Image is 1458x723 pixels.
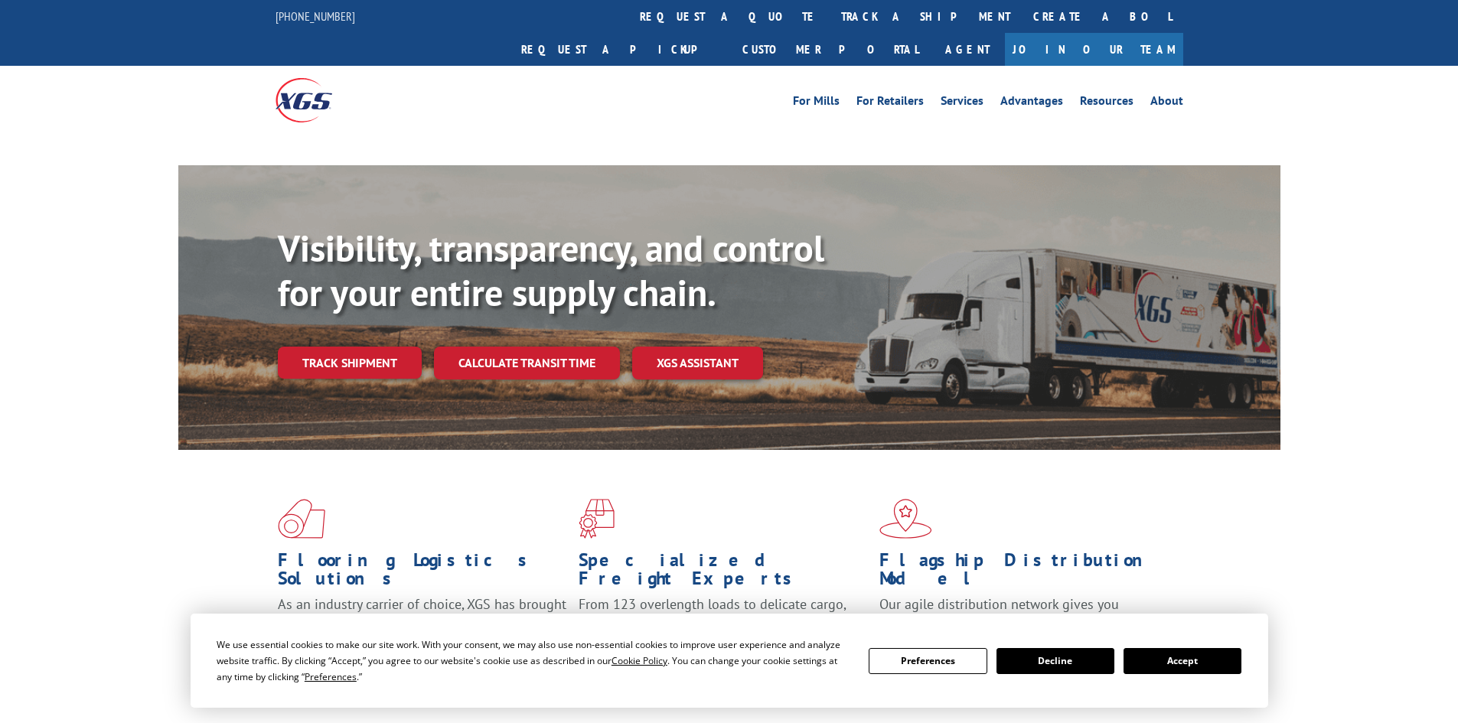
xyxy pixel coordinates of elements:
button: Decline [996,648,1114,674]
a: Track shipment [278,347,422,379]
a: [PHONE_NUMBER] [276,8,355,24]
h1: Flooring Logistics Solutions [278,551,567,595]
a: Calculate transit time [434,347,620,379]
button: Accept [1124,648,1241,674]
a: Resources [1080,95,1133,112]
a: Services [941,95,983,112]
a: Agent [930,33,1005,66]
img: xgs-icon-total-supply-chain-intelligence-red [278,499,325,539]
img: xgs-icon-focused-on-flooring-red [579,499,615,539]
img: xgs-icon-flagship-distribution-model-red [879,499,932,539]
a: XGS ASSISTANT [632,347,763,379]
a: About [1150,95,1183,112]
b: Visibility, transparency, and control for your entire supply chain. [278,224,824,316]
a: Advantages [1000,95,1063,112]
div: We use essential cookies to make our site work. With your consent, we may also use non-essential ... [217,637,850,685]
a: Join Our Team [1005,33,1183,66]
span: Preferences [305,670,357,683]
div: Cookie Consent Prompt [191,614,1268,708]
span: Cookie Policy [612,654,667,667]
a: Customer Portal [731,33,930,66]
span: Our agile distribution network gives you nationwide inventory management on demand. [879,595,1161,631]
h1: Flagship Distribution Model [879,551,1169,595]
a: For Retailers [856,95,924,112]
h1: Specialized Freight Experts [579,551,868,595]
p: From 123 overlength loads to delicate cargo, our experienced staff knows the best way to move you... [579,595,868,663]
span: As an industry carrier of choice, XGS has brought innovation and dedication to flooring logistics... [278,595,566,650]
button: Preferences [869,648,987,674]
a: For Mills [793,95,840,112]
a: Request a pickup [510,33,731,66]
